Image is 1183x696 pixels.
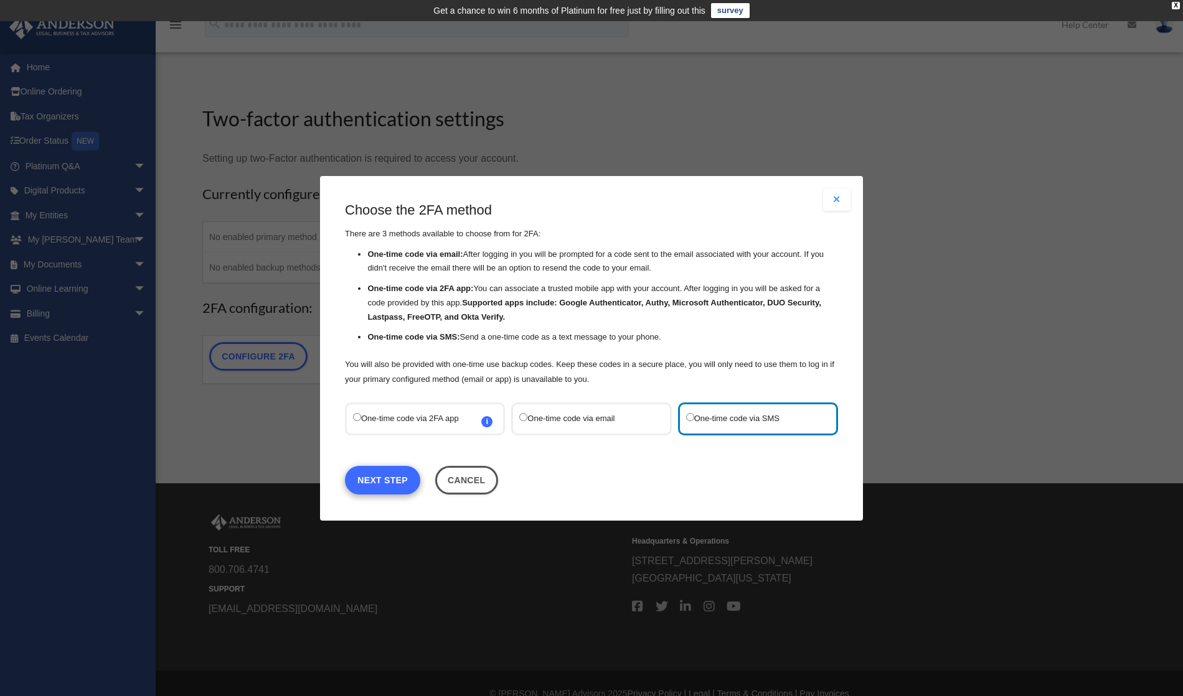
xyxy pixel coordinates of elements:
[353,412,361,420] input: One-time code via 2FA appi
[711,3,750,18] a: survey
[367,332,460,341] strong: One-time code via SMS:
[433,3,705,18] div: Get a chance to win 6 months of Platinum for free just by filling out this
[367,298,821,322] strong: Supported apps include: Google Authenticator, Authy, Microsoft Authenticator, DUO Security, Lastp...
[345,201,838,387] div: There are 3 methods available to choose from for 2FA:
[1172,2,1180,9] div: close
[345,465,420,494] a: Next Step
[481,415,493,427] span: i
[435,465,498,494] button: Close this dialog window
[519,412,527,420] input: One-time code via email
[686,410,818,427] label: One-time code via SMS
[823,188,851,211] button: Close modal
[345,201,838,220] h3: Choose the 2FA method
[367,282,838,324] li: You can associate a trusted mobile app with your account. After logging in you will be asked for ...
[353,410,484,427] label: One-time code via 2FA app
[519,410,651,427] label: One-time code via email
[367,249,463,258] strong: One-time code via email:
[686,412,694,420] input: One-time code via SMS
[367,247,838,276] li: After logging in you will be prompted for a code sent to the email associated with your account. ...
[367,330,838,345] li: Send a one-time code as a text message to your phone.
[345,356,838,386] p: You will also be provided with one-time use backup codes. Keep these codes in a secure place, you...
[367,284,473,293] strong: One-time code via 2FA app:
